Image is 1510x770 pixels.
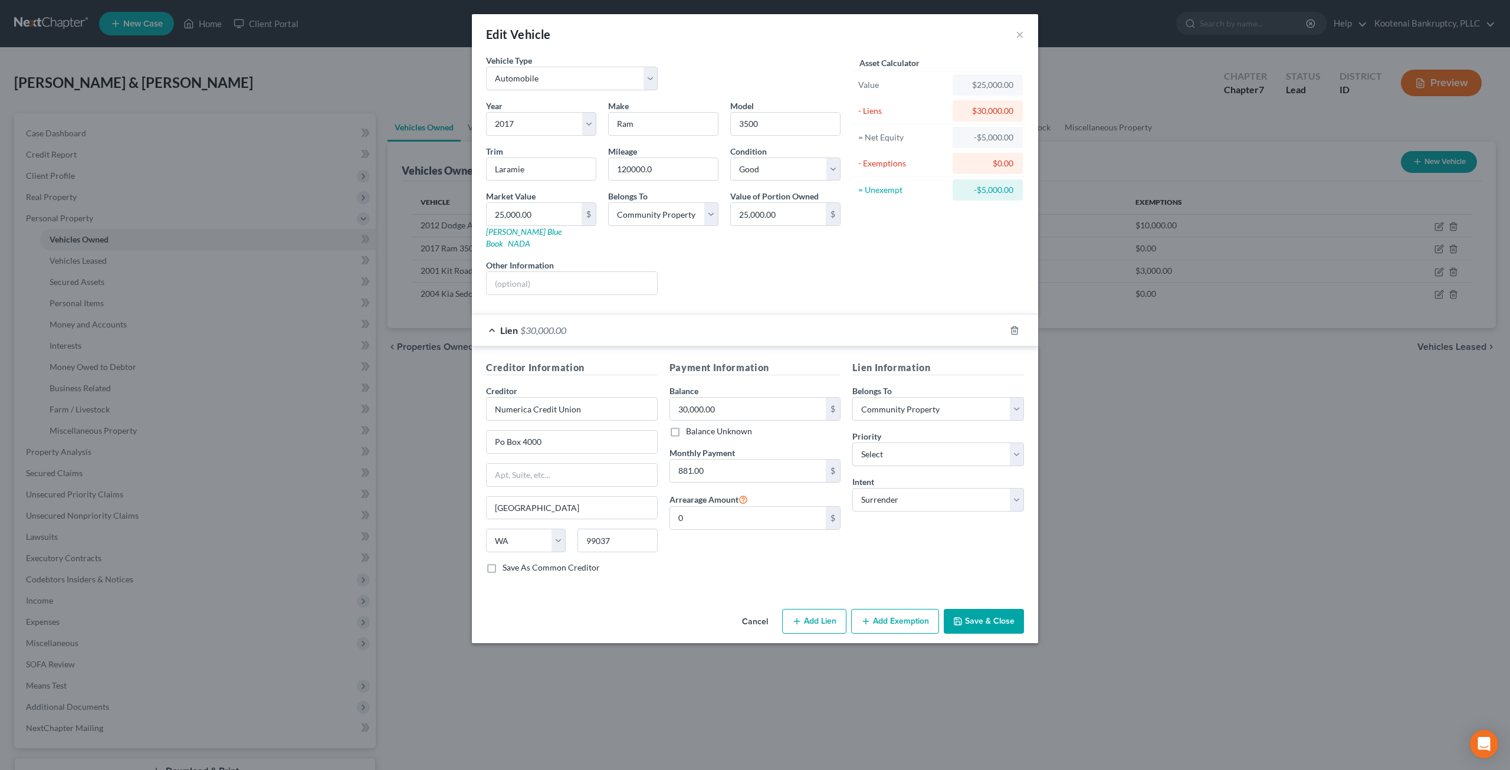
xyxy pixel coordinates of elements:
label: Asset Calculator [859,57,920,69]
span: Belongs To [852,386,892,396]
span: Belongs To [608,191,648,201]
div: $25,000.00 [962,79,1013,91]
input: 0.00 [731,203,826,225]
a: [PERSON_NAME] Blue Book [486,227,562,248]
div: $30,000.00 [962,105,1013,117]
label: Market Value [486,190,536,202]
div: = Net Equity [858,132,947,143]
label: Mileage [608,145,637,158]
div: Edit Vehicle [486,26,551,42]
input: 0.00 [670,398,826,420]
h5: Lien Information [852,361,1024,375]
input: 0.00 [670,507,826,529]
div: - Liens [858,105,947,117]
label: Monthly Payment [669,447,735,459]
label: Balance [669,385,698,397]
button: × [1016,27,1024,41]
input: 0.00 [670,460,826,482]
div: - Exemptions [858,158,947,169]
label: Model [730,100,754,112]
label: Condition [730,145,767,158]
h5: Creditor Information [486,361,658,375]
div: Value [858,79,947,91]
input: 0.00 [487,203,582,225]
div: $ [582,203,596,225]
label: Value of Portion Owned [730,190,819,202]
h5: Payment Information [669,361,841,375]
div: = Unexempt [858,184,947,196]
label: Arrearage Amount [669,492,748,506]
a: NADA [508,238,530,248]
input: ex. LS, LT, etc [487,158,596,181]
button: Add Lien [782,609,846,634]
div: -$5,000.00 [962,132,1013,143]
div: $ [826,460,840,482]
div: Open Intercom Messenger [1470,730,1498,758]
button: Save & Close [944,609,1024,634]
input: Enter address... [487,431,657,453]
div: $ [826,203,840,225]
input: Search creditor by name... [486,397,658,421]
input: Apt, Suite, etc... [487,464,657,486]
input: ex. Altima [731,113,840,135]
label: Other Information [486,259,554,271]
button: Add Exemption [851,609,939,634]
input: ex. Nissan [609,113,718,135]
label: Trim [486,145,503,158]
label: Vehicle Type [486,54,532,67]
label: Year [486,100,503,112]
span: Priority [852,431,881,441]
div: -$5,000.00 [962,184,1013,196]
div: $ [826,398,840,420]
label: Balance Unknown [686,425,752,437]
span: Creditor [486,386,517,396]
span: Lien [500,325,518,336]
span: $30,000.00 [520,325,566,336]
input: (optional) [487,272,657,294]
input: -- [609,158,718,181]
div: $0.00 [962,158,1013,169]
button: Cancel [733,610,777,634]
label: Intent [852,476,874,488]
input: Enter zip... [577,529,657,552]
label: Save As Common Creditor [503,562,600,574]
div: $ [826,507,840,529]
input: Enter city... [487,497,657,519]
span: Make [608,101,629,111]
